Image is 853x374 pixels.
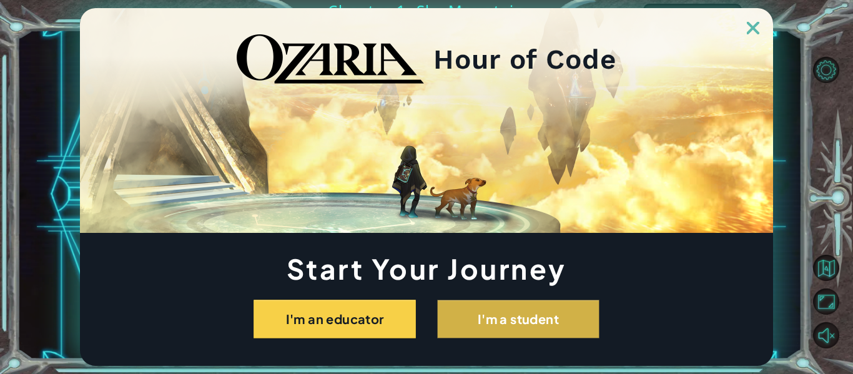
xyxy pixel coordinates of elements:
button: I'm a student [437,300,599,338]
h1: Start Your Journey [80,256,773,281]
h2: Hour of Code [433,47,616,71]
img: ExitButton_Dusk.png [747,22,759,34]
button: I'm an educator [254,300,416,338]
img: blackOzariaWordmark.png [237,34,424,84]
